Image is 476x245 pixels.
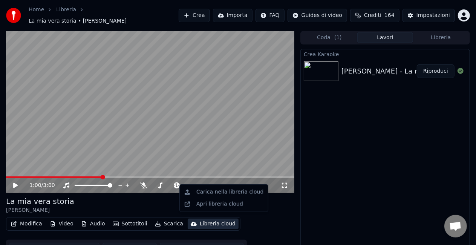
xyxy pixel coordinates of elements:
span: ( 1 ) [334,34,342,41]
div: Crea Karaoke [301,49,470,58]
button: Impostazioni [403,9,455,22]
div: Impostazioni [416,12,450,19]
button: Importa [213,9,253,22]
span: Crediti [364,12,381,19]
button: Libreria [413,32,469,43]
a: Libreria [56,6,76,14]
button: Lavori [357,32,413,43]
button: Audio [78,219,108,229]
button: Crediti164 [350,9,399,22]
div: Carica nella libreria cloud [196,188,263,196]
nav: breadcrumb [29,6,179,25]
span: 3:00 [43,182,55,189]
div: Aprire la chat [444,215,467,237]
a: Home [29,6,44,14]
div: / [29,182,47,189]
button: Coda [302,32,357,43]
span: 1:00 [29,182,41,189]
button: FAQ [256,9,285,22]
div: Apri libreria cloud [196,201,243,208]
div: Libreria cloud [200,220,236,228]
button: Sottotitoli [110,219,150,229]
button: Scarica [152,219,186,229]
span: La mia vera storia • [PERSON_NAME] [29,17,127,25]
button: Riproduci [417,64,455,78]
button: Crea [179,9,210,22]
button: Guides di video [288,9,347,22]
span: 164 [384,12,395,19]
img: youka [6,8,21,23]
button: Video [47,219,77,229]
div: [PERSON_NAME] [6,207,74,214]
div: La mia vera storia [6,196,74,207]
button: Modifica [8,219,45,229]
